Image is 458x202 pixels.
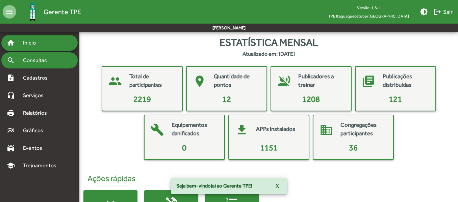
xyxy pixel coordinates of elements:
[7,39,15,47] mat-icon: home
[7,162,15,170] mat-icon: school
[298,72,344,89] mat-card-title: Publicadores a treinar
[316,120,336,140] mat-icon: domain
[176,182,252,189] span: Seja bem-vindo(a) ao Gerente TPE!
[433,6,453,18] span: Sair
[105,71,125,91] mat-icon: people
[243,50,295,58] strong: Atualizado em: [DATE]
[44,6,81,17] span: Gerente TPE
[83,174,454,183] h4: Ações rápidas
[182,143,186,152] span: 0
[7,126,15,135] mat-icon: multiline_chart
[256,125,295,134] mat-card-title: APPs instalados
[270,180,284,192] button: X
[349,143,358,152] span: 36
[16,1,81,23] a: Gerente TPE
[276,180,279,192] span: X
[147,120,168,140] mat-icon: build
[129,72,175,89] mat-card-title: Total de participantes
[383,72,429,89] mat-card-title: Publicações distribuídas
[7,74,15,82] mat-icon: note_add
[19,109,56,117] span: Relatórios
[22,1,44,23] img: Logo
[274,71,294,91] mat-icon: voice_over_off
[19,39,46,47] span: Início
[133,94,151,104] span: 2219
[19,126,52,135] span: Gráficos
[19,144,51,152] span: Eventos
[302,94,320,104] span: 1208
[358,71,379,91] mat-icon: library_books
[3,5,16,19] mat-icon: menu
[433,8,441,16] mat-icon: logout
[172,121,218,138] mat-card-title: Equipamentos danificados
[323,12,414,20] span: TPE Itaquaquecetuba/[GEOGRAPHIC_DATA]
[7,56,15,64] mat-icon: search
[7,144,15,152] mat-icon: stadium
[222,94,231,104] span: 12
[220,35,318,50] span: Estatística mensal
[340,121,386,138] mat-card-title: Congregações participantes
[19,162,65,170] span: Treinamentos
[19,56,56,64] span: Consultas
[420,8,428,16] mat-icon: brightness_medium
[232,120,252,140] mat-icon: get_app
[7,91,15,99] mat-icon: headset_mic
[19,74,56,82] span: Cadastros
[19,91,53,99] span: Serviços
[189,71,210,91] mat-icon: place
[7,109,15,117] mat-icon: print
[323,3,414,12] div: Versão: 1.8.1
[389,94,402,104] span: 121
[431,6,455,18] button: Sair
[214,72,260,89] mat-card-title: Quantidade de pontos
[260,143,278,152] span: 1151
